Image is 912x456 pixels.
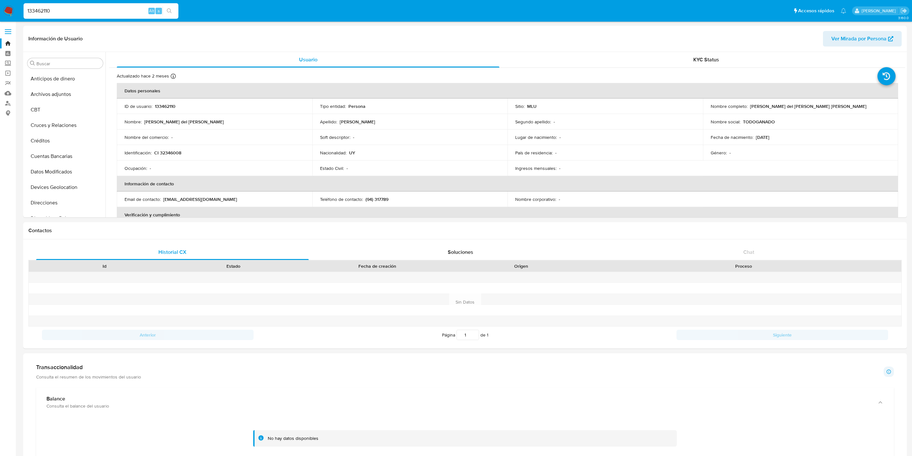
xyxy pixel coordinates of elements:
div: Estado [174,263,294,269]
button: Siguiente [676,330,888,340]
p: Sitio : [515,103,525,109]
p: Apellido : [320,119,337,125]
button: Cuentas Bancarias [25,149,105,164]
button: Créditos [25,133,105,149]
p: - [346,165,348,171]
p: MLU [527,103,536,109]
p: [EMAIL_ADDRESS][DOMAIN_NAME] [163,196,237,202]
p: [PERSON_NAME] del [PERSON_NAME] [144,119,224,125]
p: (94) 317789 [366,196,388,202]
p: - [559,196,560,202]
p: Segundo apellido : [515,119,551,125]
p: Estado Civil : [320,165,344,171]
th: Datos personales [117,83,898,98]
p: TODOGANADO [743,119,775,125]
span: s [158,8,160,14]
button: Direcciones [25,195,105,211]
span: Alt [149,8,154,14]
span: Página de [442,330,488,340]
input: Buscar [36,61,100,67]
p: Lugar de nacimiento : [515,134,557,140]
p: Nombre social : [711,119,740,125]
a: Notificaciones [841,8,846,14]
p: [PERSON_NAME] [340,119,375,125]
p: Nombre : [125,119,142,125]
button: Anticipos de dinero [25,71,105,87]
a: Salir [900,7,907,14]
p: Nombre del comercio : [125,134,169,140]
p: - [729,150,731,156]
p: Género : [711,150,727,156]
button: Buscar [30,61,35,66]
p: UY [349,150,355,156]
div: Fecha de creación [302,263,452,269]
p: CI 32346008 [154,150,181,156]
p: Identificación : [125,150,152,156]
button: Archivos adjuntos [25,87,105,102]
p: Teléfono de contacto : [320,196,363,202]
p: Fecha de nacimiento : [711,134,753,140]
th: Verificación y cumplimiento [117,207,898,223]
button: Dispositivos Point [25,211,105,226]
p: Soft descriptor : [320,134,350,140]
p: Ocupación : [125,165,147,171]
span: Historial CX [158,248,186,256]
span: Soluciones [448,248,473,256]
p: - [353,134,354,140]
h1: Contactos [28,227,902,234]
div: Id [45,263,165,269]
p: País de residencia : [515,150,553,156]
p: - [554,119,555,125]
span: Usuario [299,56,317,63]
p: Persona [348,103,366,109]
p: Tipo entidad : [320,103,346,109]
p: Email de contacto : [125,196,161,202]
p: 133462110 [155,103,175,109]
p: - [171,134,173,140]
span: KYC Status [693,56,719,63]
button: Ver Mirada por Persona [823,31,902,47]
p: Nacionalidad : [320,150,346,156]
span: Chat [743,248,754,256]
p: - [559,165,560,171]
p: - [555,150,556,156]
p: - [150,165,151,171]
span: 1 [487,332,488,338]
span: Ver Mirada por Persona [831,31,887,47]
button: Devices Geolocation [25,180,105,195]
p: [DATE] [756,134,769,140]
button: CBT [25,102,105,118]
button: search-icon [163,6,176,16]
p: Actualizado hace 2 meses [117,73,169,79]
button: Datos Modificados [25,164,105,180]
p: ID de usuario : [125,103,152,109]
p: [PERSON_NAME] del [PERSON_NAME] [PERSON_NAME] [750,103,867,109]
p: - [559,134,561,140]
button: Anterior [42,330,254,340]
input: Buscar usuario o caso... [24,7,178,15]
th: Información de contacto [117,176,898,192]
p: gregorio.negri@mercadolibre.com [862,8,898,14]
p: Ingresos mensuales : [515,165,556,171]
div: Proceso [590,263,897,269]
button: Cruces y Relaciones [25,118,105,133]
h1: Información de Usuario [28,36,83,42]
p: Nombre corporativo : [515,196,556,202]
span: Accesos rápidos [798,7,834,14]
p: Nombre completo : [711,103,747,109]
div: Origen [461,263,581,269]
